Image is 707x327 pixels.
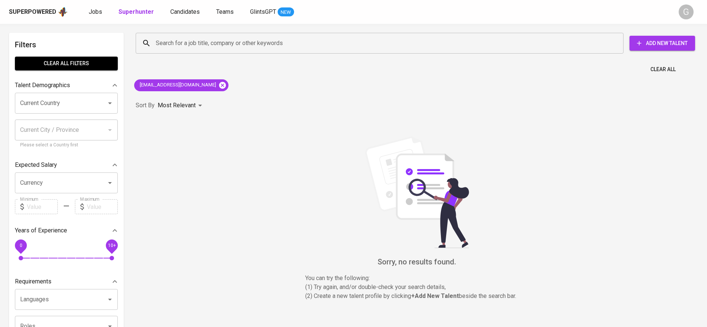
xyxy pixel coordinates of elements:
[19,243,22,248] span: 0
[119,7,155,17] a: Superhunter
[136,101,155,110] p: Sort By
[305,292,529,301] p: (2) Create a new talent profile by clicking beside the search bar.
[21,59,112,68] span: Clear All filters
[9,6,68,18] a: Superpoweredapp logo
[58,6,68,18] img: app logo
[15,81,70,90] p: Talent Demographics
[15,57,118,70] button: Clear All filters
[216,7,235,17] a: Teams
[629,36,695,51] button: Add New Talent
[158,99,205,112] div: Most Relevant
[170,8,200,15] span: Candidates
[170,7,201,17] a: Candidates
[158,101,196,110] p: Most Relevant
[27,199,58,214] input: Value
[278,9,294,16] span: NEW
[87,199,118,214] input: Value
[216,8,234,15] span: Teams
[305,283,529,292] p: (1) Try again, and/or double-check your search details,
[361,136,473,248] img: file_searching.svg
[105,178,115,188] button: Open
[105,98,115,108] button: Open
[136,256,698,268] h6: Sorry, no results found.
[20,142,113,149] p: Please select a Country first
[635,39,689,48] span: Add New Talent
[15,39,118,51] h6: Filters
[134,82,221,89] span: [EMAIL_ADDRESS][DOMAIN_NAME]
[15,223,118,238] div: Years of Experience
[134,79,228,91] div: [EMAIL_ADDRESS][DOMAIN_NAME]
[15,158,118,172] div: Expected Salary
[15,226,67,235] p: Years of Experience
[411,292,459,299] b: + Add New Talent
[108,243,116,248] span: 10+
[105,294,115,305] button: Open
[15,274,118,289] div: Requirements
[15,277,51,286] p: Requirements
[119,8,154,15] b: Superhunter
[647,63,679,76] button: Clear All
[15,78,118,93] div: Talent Demographics
[305,274,529,283] p: You can try the following :
[650,65,676,74] span: Clear All
[89,7,104,17] a: Jobs
[89,8,102,15] span: Jobs
[250,8,276,15] span: GlintsGPT
[679,4,694,19] div: G
[9,8,56,16] div: Superpowered
[250,7,294,17] a: GlintsGPT NEW
[15,161,57,169] p: Expected Salary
